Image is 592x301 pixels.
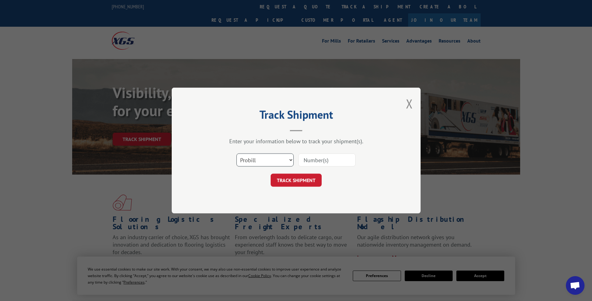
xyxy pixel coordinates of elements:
div: Enter your information below to track your shipment(s). [203,138,389,145]
h2: Track Shipment [203,110,389,122]
div: Open chat [566,276,585,295]
button: TRACK SHIPMENT [271,174,322,187]
button: Close modal [406,95,413,112]
input: Number(s) [298,153,356,166]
